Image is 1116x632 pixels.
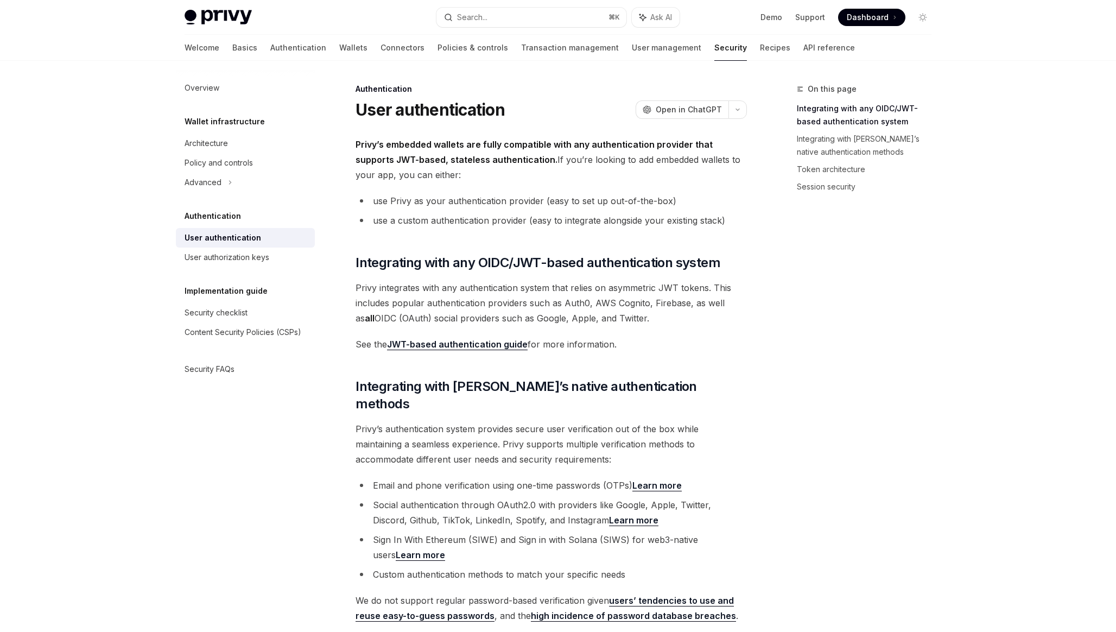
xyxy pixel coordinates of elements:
a: Learn more [396,549,445,561]
div: User authorization keys [185,251,269,264]
a: User authorization keys [176,248,315,267]
a: Demo [760,12,782,23]
a: Integrating with any OIDC/JWT-based authentication system [797,100,940,130]
li: use Privy as your authentication provider (easy to set up out-of-the-box) [356,193,747,208]
li: Social authentication through OAuth2.0 with providers like Google, Apple, Twitter, Discord, Githu... [356,497,747,528]
a: Security checklist [176,303,315,323]
div: Architecture [185,137,228,150]
button: Search...⌘K [436,8,626,27]
a: high incidence of password database breaches [531,610,736,622]
div: Authentication [356,84,747,94]
span: Privy’s authentication system provides secure user verification out of the box while maintaining ... [356,421,747,467]
a: Policy and controls [176,153,315,173]
a: User authentication [176,228,315,248]
span: ⌘ K [608,13,620,22]
a: User management [632,35,701,61]
div: Content Security Policies (CSPs) [185,326,301,339]
li: Custom authentication methods to match your specific needs [356,567,747,582]
span: Privy integrates with any authentication system that relies on asymmetric JWT tokens. This includ... [356,280,747,326]
a: Dashboard [838,9,905,26]
a: JWT-based authentication guide [387,339,528,350]
img: light logo [185,10,252,25]
a: Policies & controls [437,35,508,61]
a: Connectors [381,35,424,61]
h1: User authentication [356,100,505,119]
strong: all [365,313,375,324]
div: Overview [185,81,219,94]
a: Session security [797,178,940,195]
span: Integrating with any OIDC/JWT-based authentication system [356,254,720,271]
a: Integrating with [PERSON_NAME]’s native authentication methods [797,130,940,161]
a: Learn more [609,515,658,526]
a: Security [714,35,747,61]
span: Ask AI [650,12,672,23]
a: Welcome [185,35,219,61]
a: Security FAQs [176,359,315,379]
span: If you’re looking to add embedded wallets to your app, you can either: [356,137,747,182]
span: Integrating with [PERSON_NAME]’s native authentication methods [356,378,747,413]
a: Learn more [632,480,682,491]
button: Toggle dark mode [914,9,931,26]
span: Dashboard [847,12,889,23]
h5: Implementation guide [185,285,268,298]
a: Basics [232,35,257,61]
li: Email and phone verification using one-time passwords (OTPs) [356,478,747,493]
div: Search... [457,11,487,24]
span: See the for more information. [356,337,747,352]
li: Sign In With Ethereum (SIWE) and Sign in with Solana (SIWS) for web3-native users [356,532,747,563]
button: Ask AI [632,8,680,27]
h5: Wallet infrastructure [185,115,265,128]
a: Transaction management [521,35,619,61]
div: Security checklist [185,306,248,319]
button: Open in ChatGPT [636,100,728,119]
a: Overview [176,78,315,98]
strong: Privy’s embedded wallets are fully compatible with any authentication provider that supports JWT-... [356,139,713,165]
a: Authentication [270,35,326,61]
div: Advanced [185,176,221,189]
li: use a custom authentication provider (easy to integrate alongside your existing stack) [356,213,747,228]
span: On this page [808,83,857,96]
a: Architecture [176,134,315,153]
span: We do not support regular password-based verification given , and the . [356,593,747,623]
a: Wallets [339,35,367,61]
div: User authentication [185,231,261,244]
span: Open in ChatGPT [656,104,722,115]
a: Support [795,12,825,23]
h5: Authentication [185,210,241,223]
a: Content Security Policies (CSPs) [176,323,315,342]
div: Security FAQs [185,363,234,376]
a: Recipes [760,35,790,61]
a: API reference [803,35,855,61]
div: Policy and controls [185,156,253,169]
a: Token architecture [797,161,940,178]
